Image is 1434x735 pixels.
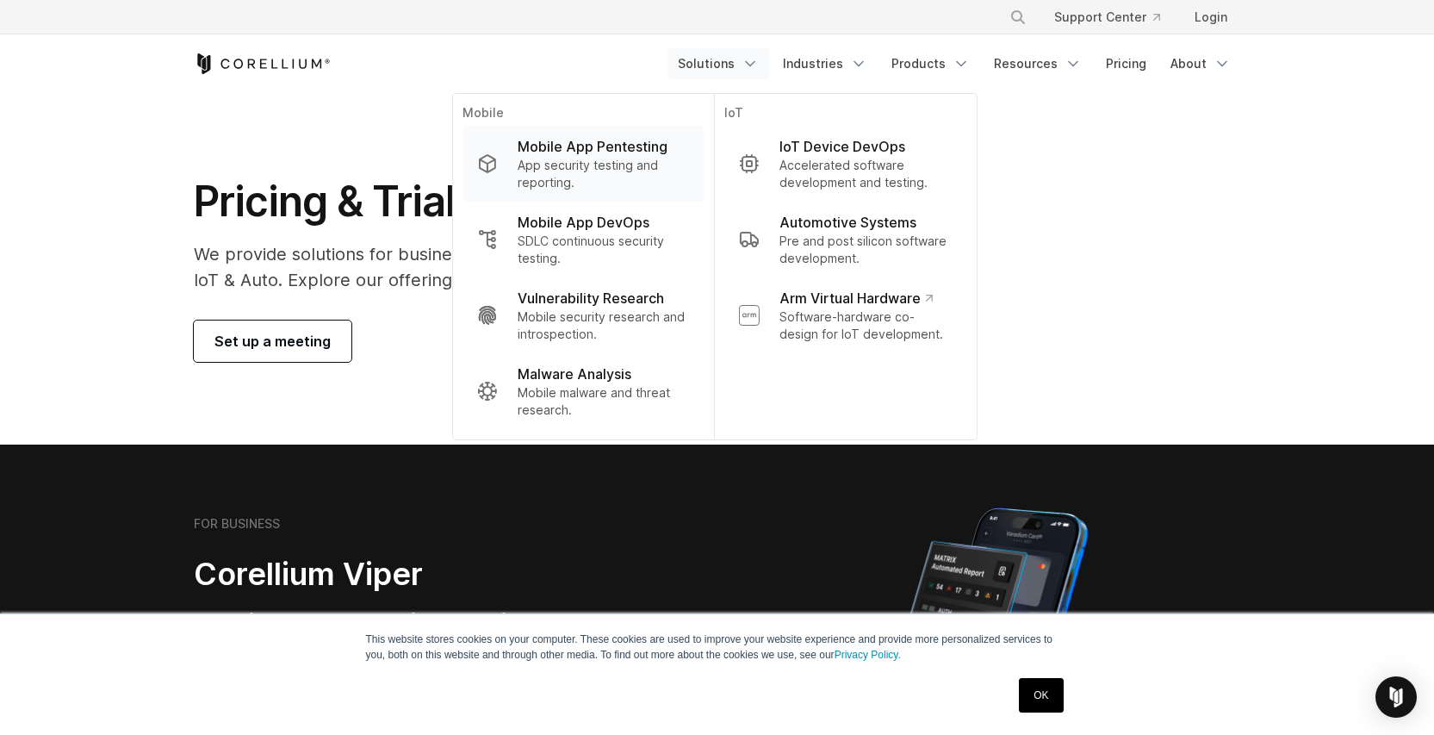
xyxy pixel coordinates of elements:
span: Set up a meeting [214,331,331,352]
h3: Mobile App Security Testing [194,607,635,640]
p: Mobile security research and introspection. [518,308,689,343]
p: Mobile App DevOps [518,212,649,233]
a: Privacy Policy. [835,649,901,661]
a: Solutions [667,48,769,79]
div: Navigation Menu [989,2,1241,33]
p: Accelerated software development and testing. [779,157,952,191]
p: We provide solutions for businesses, research teams, community individuals, and IoT & Auto. Explo... [194,241,880,293]
a: Arm Virtual Hardware Software-hardware co-design for IoT development. [724,277,965,353]
h1: Pricing & Trials [194,176,880,227]
p: Mobile malware and threat research. [518,384,689,419]
a: Vulnerability Research Mobile security research and introspection. [462,277,703,353]
a: Login [1181,2,1241,33]
p: Vulnerability Research [518,288,664,308]
p: IoT [724,104,965,126]
h2: Corellium Viper [194,555,635,594]
p: This website stores cookies on your computer. These cookies are used to improve your website expe... [366,632,1069,663]
p: Mobile App Pentesting [518,136,667,157]
a: Set up a meeting [194,321,351,362]
p: App security testing and reporting. [518,157,689,191]
a: Products [881,48,980,79]
a: Pricing [1096,48,1157,79]
p: Pre and post silicon software development. [779,233,952,267]
p: Software-hardware co-design for IoT development. [779,308,952,343]
a: IoT Device DevOps Accelerated software development and testing. [724,126,965,202]
p: Arm Virtual Hardware [779,288,932,308]
p: Automotive Systems [779,212,916,233]
p: IoT Device DevOps [779,136,905,157]
a: Automotive Systems Pre and post silicon software development. [724,202,965,277]
a: Resources [984,48,1092,79]
a: Mobile App DevOps SDLC continuous security testing. [462,202,703,277]
a: Industries [773,48,878,79]
a: Corellium Home [194,53,331,74]
p: Malware Analysis [518,364,631,384]
button: Search [1003,2,1034,33]
div: Navigation Menu [667,48,1241,79]
a: Mobile App Pentesting App security testing and reporting. [462,126,703,202]
a: Support Center [1040,2,1174,33]
div: Open Intercom Messenger [1375,676,1417,718]
a: Malware Analysis Mobile malware and threat research. [462,353,703,429]
p: SDLC continuous security testing. [518,233,689,267]
a: About [1160,48,1241,79]
h6: FOR BUSINESS [194,516,280,532]
a: OK [1019,678,1063,713]
p: Mobile [462,104,703,126]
